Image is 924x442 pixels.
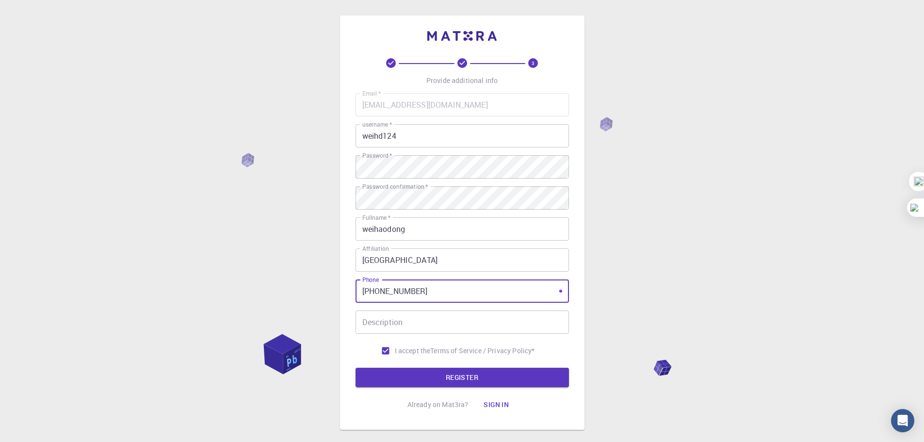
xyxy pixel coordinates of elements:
[362,276,379,284] label: Phone
[362,245,389,253] label: Affiliation
[362,89,381,98] label: Email
[426,76,498,85] p: Provide additional info
[362,182,428,191] label: Password confirmation
[476,395,517,414] button: Sign in
[430,346,535,356] a: Terms of Service / Privacy Policy*
[356,368,569,387] button: REGISTER
[430,346,535,356] p: Terms of Service / Privacy Policy *
[532,60,535,66] text: 3
[362,213,390,222] label: Fullname
[395,346,431,356] span: I accept the
[362,120,392,129] label: username
[407,400,469,409] p: Already on Mat3ra?
[362,151,392,160] label: Password
[891,409,914,432] div: Open Intercom Messenger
